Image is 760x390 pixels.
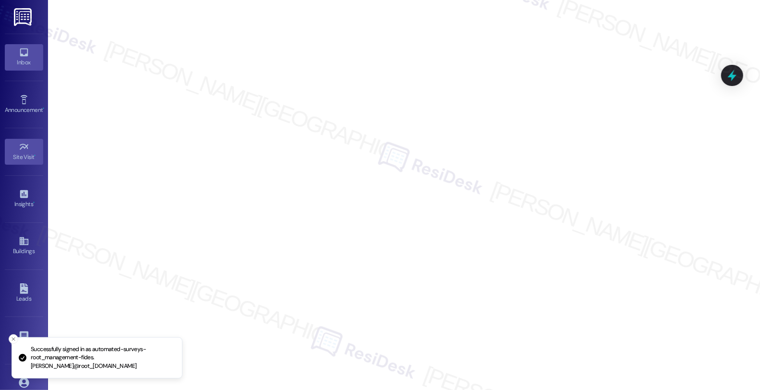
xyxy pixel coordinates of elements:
[35,152,36,159] span: •
[14,8,34,26] img: ResiDesk Logo
[5,233,43,259] a: Buildings
[5,328,43,353] a: Templates •
[33,199,35,206] span: •
[9,334,18,344] button: Close toast
[43,105,44,112] span: •
[31,345,174,371] p: Successfully signed in as automated-surveys-root_management-fides.[PERSON_NAME]@root_[DOMAIN_NAME]
[5,139,43,165] a: Site Visit •
[5,44,43,70] a: Inbox
[5,186,43,212] a: Insights •
[5,280,43,306] a: Leads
